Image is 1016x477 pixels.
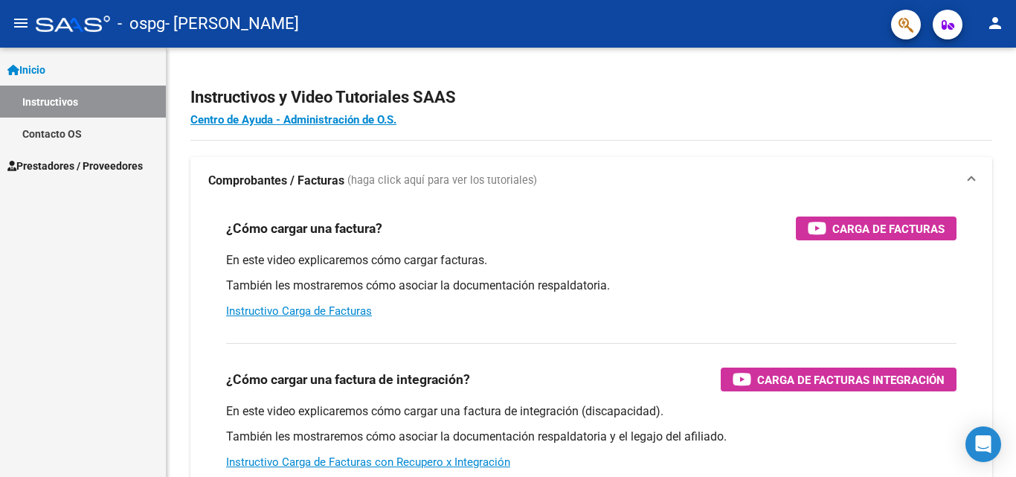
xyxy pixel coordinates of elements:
[226,455,510,469] a: Instructivo Carga de Facturas con Recupero x Integración
[208,173,344,189] strong: Comprobantes / Facturas
[7,158,143,174] span: Prestadores / Proveedores
[796,217,956,240] button: Carga de Facturas
[190,157,992,205] mat-expansion-panel-header: Comprobantes / Facturas (haga click aquí para ver los tutoriales)
[190,113,396,127] a: Centro de Ayuda - Administración de O.S.
[226,403,956,420] p: En este video explicaremos cómo cargar una factura de integración (discapacidad).
[965,426,1001,462] div: Open Intercom Messenger
[226,304,372,318] a: Instructivo Carga de Facturas
[757,371,945,389] span: Carga de Facturas Integración
[190,83,992,112] h2: Instructivos y Video Tutoriales SAAS
[986,14,1004,32] mat-icon: person
[226,278,956,294] p: También les mostraremos cómo asociar la documentación respaldatoria.
[118,7,165,40] span: - ospg
[226,252,956,269] p: En este video explicaremos cómo cargar facturas.
[7,62,45,78] span: Inicio
[226,369,470,390] h3: ¿Cómo cargar una factura de integración?
[12,14,30,32] mat-icon: menu
[226,429,956,445] p: También les mostraremos cómo asociar la documentación respaldatoria y el legajo del afiliado.
[347,173,537,189] span: (haga click aquí para ver los tutoriales)
[226,218,382,239] h3: ¿Cómo cargar una factura?
[721,368,956,391] button: Carga de Facturas Integración
[165,7,299,40] span: - [PERSON_NAME]
[832,220,945,238] span: Carga de Facturas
